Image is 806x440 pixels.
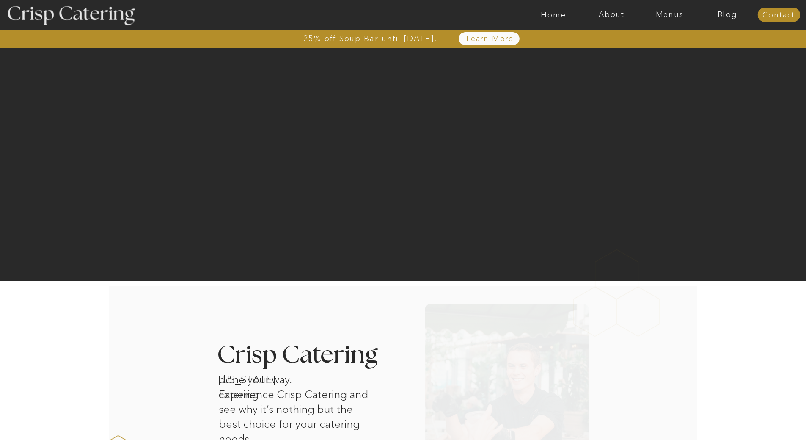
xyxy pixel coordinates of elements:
a: Blog [699,11,756,19]
a: 25% off Soup Bar until [DATE]! [273,34,468,43]
a: Learn More [447,35,534,43]
a: About [583,11,641,19]
h3: Crisp Catering [217,343,399,368]
a: Home [525,11,583,19]
p: done your way. Experience Crisp Catering and see why it’s nothing but the best choice for your ca... [219,372,373,426]
h1: [US_STATE] catering [218,372,306,383]
a: Menus [641,11,699,19]
a: Contact [757,11,800,19]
